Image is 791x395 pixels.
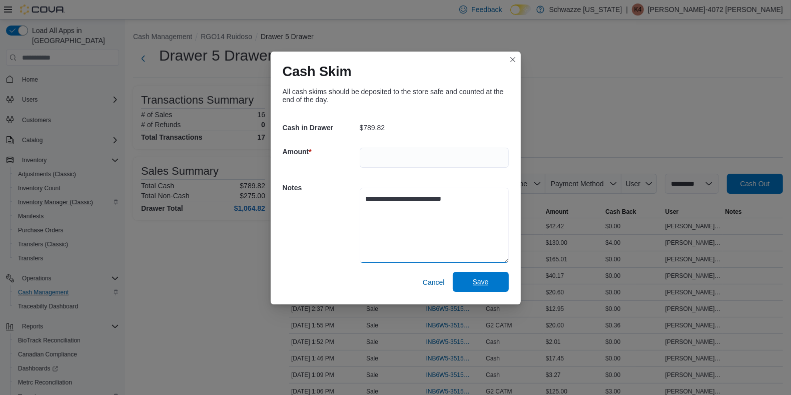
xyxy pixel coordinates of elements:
span: Save [473,277,489,287]
p: $789.82 [360,124,385,132]
button: Closes this modal window [507,54,519,66]
span: Cancel [423,277,445,287]
h1: Cash Skim [283,64,352,80]
button: Save [453,272,509,292]
h5: Cash in Drawer [283,118,358,138]
div: All cash skims should be deposited to the store safe and counted at the end of the day. [283,88,509,104]
h5: Amount [283,142,358,162]
h5: Notes [283,178,358,198]
button: Cancel [419,272,449,292]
